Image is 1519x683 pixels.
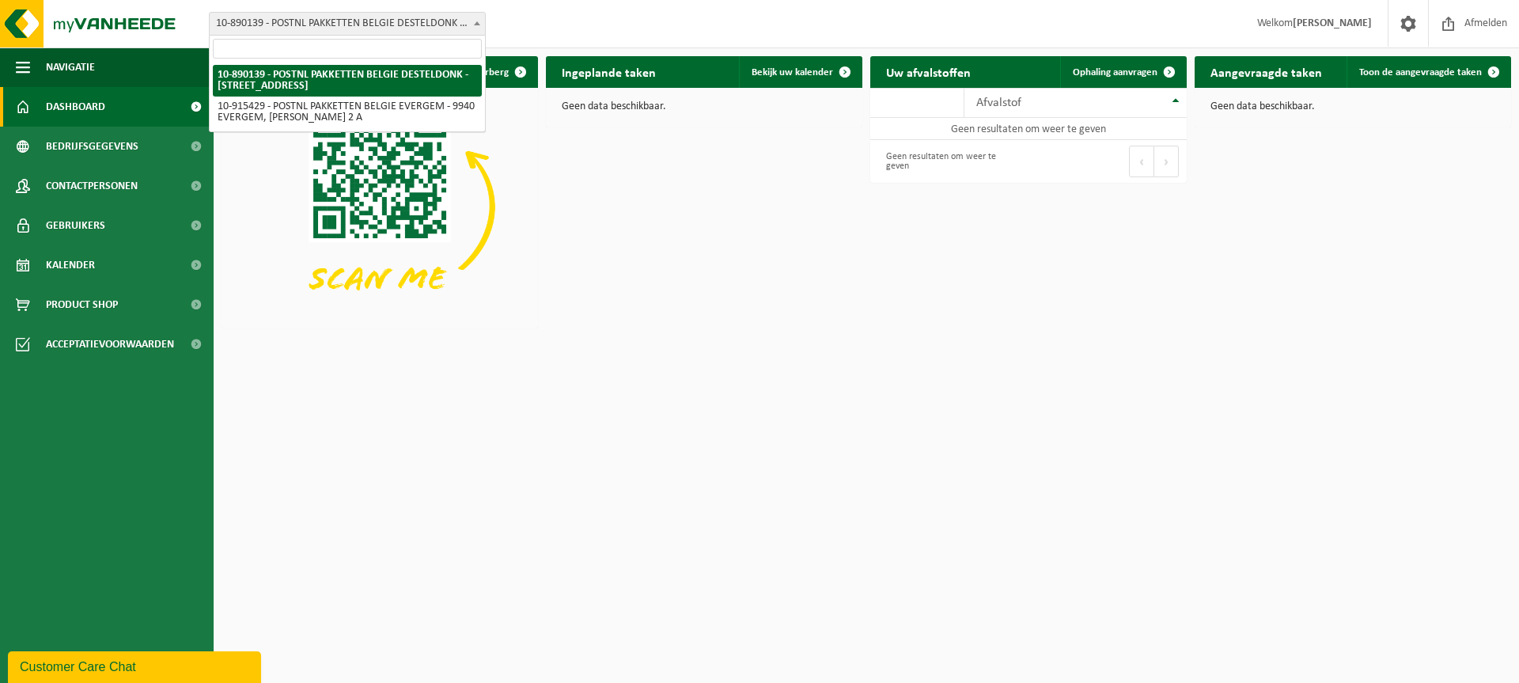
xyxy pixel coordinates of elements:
[1195,56,1338,87] h2: Aangevraagde taken
[46,47,95,87] span: Navigatie
[562,101,847,112] p: Geen data beschikbaar.
[870,56,987,87] h2: Uw afvalstoffen
[546,56,672,87] h2: Ingeplande taken
[870,118,1187,140] td: Geen resultaten om weer te geven
[976,97,1021,109] span: Afvalstof
[46,87,105,127] span: Dashboard
[46,245,95,285] span: Kalender
[46,285,118,324] span: Product Shop
[213,97,482,128] li: 10-915429 - POSTNL PAKKETTEN BELGIE EVERGEM - 9940 EVERGEM, [PERSON_NAME] 2 A
[46,206,105,245] span: Gebruikers
[1210,101,1495,112] p: Geen data beschikbaar.
[878,144,1021,179] div: Geen resultaten om weer te geven
[1060,56,1185,88] a: Ophaling aanvragen
[209,12,486,36] span: 10-890139 - POSTNL PAKKETTEN BELGIE DESTELDONK - 9042 DESTELDONK, BRAGISTRAAT 20
[1154,146,1179,177] button: Next
[1129,146,1154,177] button: Previous
[1347,56,1510,88] a: Toon de aangevraagde taken
[46,324,174,364] span: Acceptatievoorwaarden
[1073,67,1157,78] span: Ophaling aanvragen
[1293,17,1372,29] strong: [PERSON_NAME]
[46,127,138,166] span: Bedrijfsgegevens
[213,65,482,97] li: 10-890139 - POSTNL PAKKETTEN BELGIE DESTELDONK - [STREET_ADDRESS]
[752,67,833,78] span: Bekijk uw kalender
[1359,67,1482,78] span: Toon de aangevraagde taken
[8,648,264,683] iframe: chat widget
[739,56,861,88] a: Bekijk uw kalender
[474,67,509,78] span: Verberg
[210,13,485,35] span: 10-890139 - POSTNL PAKKETTEN BELGIE DESTELDONK - 9042 DESTELDONK, BRAGISTRAAT 20
[461,56,536,88] button: Verberg
[222,88,538,325] img: Download de VHEPlus App
[46,166,138,206] span: Contactpersonen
